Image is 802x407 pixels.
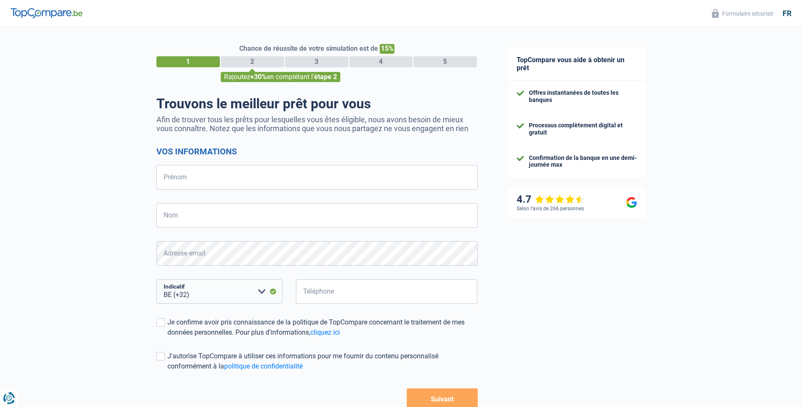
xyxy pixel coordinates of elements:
[221,72,340,82] div: Rajoutez en complétant l'
[783,9,791,18] div: fr
[224,362,303,370] a: politique de confidentialité
[707,6,778,20] button: Formulaire sécurisé
[11,8,82,18] img: TopCompare Logo
[250,73,267,81] span: +30%
[310,328,340,336] a: cliquez ici
[167,317,478,338] div: Je confirme avoir pris connaissance de la politique de TopCompare concernant le traitement de mes...
[285,56,348,67] div: 3
[529,89,637,104] div: Offres instantanées de toutes les banques
[529,122,637,136] div: Processus complètement digital et gratuit
[314,73,337,81] span: étape 2
[296,279,478,304] input: 401020304
[239,44,378,52] span: Chance de réussite de votre simulation est de
[349,56,413,67] div: 4
[156,146,478,157] h2: Vos informations
[517,206,584,212] div: Selon l’avis de 266 personnes
[221,56,284,67] div: 2
[167,351,478,371] div: J'autorise TopCompare à utiliser ces informations pour me fournir du contenu personnalisé conform...
[156,115,478,133] p: Afin de trouver tous les prêts pour lesquelles vous êtes éligible, nous avons besoin de mieux vou...
[529,154,637,169] div: Confirmation de la banque en une demi-journée max
[156,56,220,67] div: 1
[508,47,646,81] div: TopCompare vous aide à obtenir un prêt
[413,56,477,67] div: 5
[380,44,394,54] span: 15%
[156,96,478,112] h1: Trouvons le meilleur prêt pour vous
[517,193,585,206] div: 4.7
